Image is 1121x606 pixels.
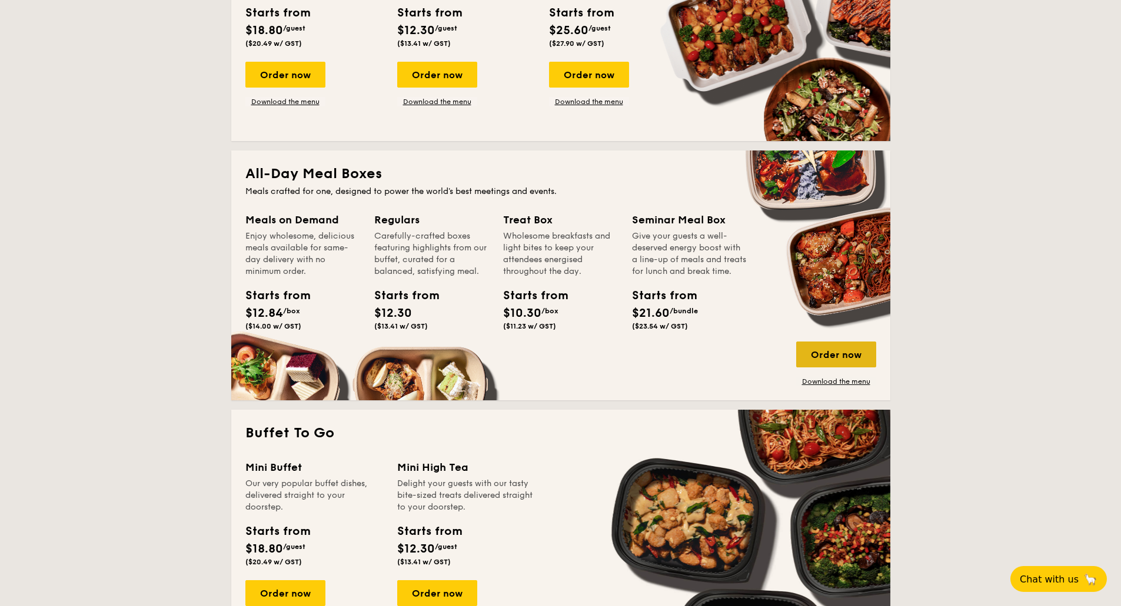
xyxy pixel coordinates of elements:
div: Starts from [549,4,613,22]
span: /bundle [670,307,698,315]
span: 🦙 [1083,572,1097,586]
span: $21.60 [632,306,670,320]
div: Treat Box [503,212,618,228]
div: Order now [397,62,477,88]
span: ($20.49 w/ GST) [245,558,302,566]
a: Download the menu [796,377,876,386]
span: $12.30 [374,306,412,320]
span: Chat with us [1020,574,1079,585]
span: $18.80 [245,24,283,38]
span: $12.30 [397,542,435,556]
span: ($13.41 w/ GST) [397,39,451,48]
div: Order now [397,580,477,606]
div: Starts from [397,4,461,22]
span: $25.60 [549,24,588,38]
a: Download the menu [397,97,477,106]
div: Mini Buffet [245,459,383,476]
span: ($13.41 w/ GST) [397,558,451,566]
div: Mini High Tea [397,459,535,476]
div: Wholesome breakfasts and light bites to keep your attendees energised throughout the day. [503,230,618,277]
div: Starts from [245,287,298,304]
div: Our very popular buffet dishes, delivered straight to your doorstep. [245,478,383,513]
div: Order now [245,62,325,88]
div: Order now [549,62,629,88]
div: Order now [245,580,325,606]
span: ($14.00 w/ GST) [245,322,301,330]
span: ($20.49 w/ GST) [245,39,302,48]
span: /guest [435,24,457,32]
div: Delight your guests with our tasty bite-sized treats delivered straight to your doorstep. [397,478,535,513]
div: Starts from [374,287,427,304]
span: $12.84 [245,306,283,320]
span: ($27.90 w/ GST) [549,39,604,48]
h2: All-Day Meal Boxes [245,165,876,183]
div: Enjoy wholesome, delicious meals available for same-day delivery with no minimum order. [245,230,360,277]
a: Download the menu [549,97,629,106]
span: $12.30 [397,24,435,38]
div: Starts from [503,287,556,304]
span: ($11.23 w/ GST) [503,322,556,330]
div: Starts from [397,523,461,540]
span: /guest [283,24,305,32]
div: Regulars [374,212,489,228]
a: Download the menu [245,97,325,106]
button: Chat with us🦙 [1010,566,1107,592]
span: /box [541,307,558,315]
div: Give your guests a well-deserved energy boost with a line-up of meals and treats for lunch and br... [632,230,747,277]
span: ($13.41 w/ GST) [374,322,428,330]
div: Order now [796,341,876,367]
div: Meals on Demand [245,212,360,228]
span: /box [283,307,300,315]
span: /guest [588,24,611,32]
span: ($23.54 w/ GST) [632,322,688,330]
span: /guest [435,543,457,551]
div: Starts from [632,287,685,304]
h2: Buffet To Go [245,424,876,443]
div: Starts from [245,523,310,540]
div: Meals crafted for one, designed to power the world's best meetings and events. [245,186,876,197]
span: $10.30 [503,306,541,320]
div: Carefully-crafted boxes featuring highlights from our buffet, curated for a balanced, satisfying ... [374,230,489,277]
div: Seminar Meal Box [632,212,747,228]
div: Starts from [245,4,310,22]
span: /guest [283,543,305,551]
span: $18.80 [245,542,283,556]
